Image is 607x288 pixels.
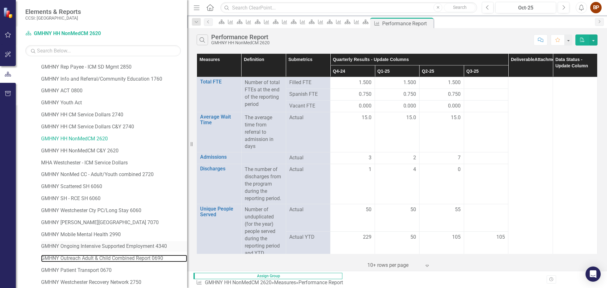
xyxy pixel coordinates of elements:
a: GMHNY HH NonMedCM C&Y 2620 [41,147,187,155]
td: Double-Click to Edit Right Click for Context Menu [197,77,242,112]
a: GMHNY Rep Payee - ICM SD Mgmt 2850 [41,64,187,71]
div: Performance Report [382,20,432,28]
span: Actual [289,114,327,121]
span: Elements & Reports [25,8,81,15]
input: Search ClearPoint... [220,2,477,13]
td: Double-Click to Edit Right Click for Context Menu [197,204,242,259]
button: Oct-25 [495,2,556,13]
span: 0.750 [359,91,371,98]
a: GMHNY Westchester Recovery Network 2750 [41,279,187,286]
td: Double-Click to Edit [464,77,508,89]
a: GMHNY Westchester Cty PC/Long Stay 6060 [41,207,187,214]
span: Filled FTE [289,79,327,86]
a: Admissions [200,154,238,160]
span: 1 [369,166,371,173]
span: 50 [366,206,371,213]
span: 50 [410,234,416,241]
span: Assign Group [193,273,342,279]
a: Discharges [200,166,238,172]
button: Search [444,3,475,12]
span: Actual YTD [289,234,327,241]
td: Double-Click to Edit [419,77,464,89]
p: The average time from referral to admission in days [245,114,283,150]
a: Average Wait Time [200,114,238,125]
td: Double-Click to Edit [330,89,375,101]
td: Double-Click to Edit [330,204,375,231]
button: BP [590,2,602,13]
a: GMHNY [PERSON_NAME][GEOGRAPHIC_DATA] 7070 [41,219,187,226]
span: 0.000 [403,102,416,110]
td: Double-Click to Edit [330,112,375,152]
span: 105 [452,234,461,241]
span: 2 [413,154,416,162]
td: Double-Click to Edit [375,112,420,152]
div: Number of total FTEs at the end of the reporting period [245,79,283,108]
span: 0.750 [448,91,461,98]
span: Search [453,5,467,10]
a: GMHNY Outreach Adult & Child Combined Report 0690 [41,255,187,262]
a: GMHNY HH CM Service Dollars 2740 [41,111,187,119]
a: GMHNY Info and Referral/Community Education 1760 [41,76,187,83]
span: 3 [369,154,371,162]
a: GMHNY HH CM Service Dollars C&Y 2740 [41,123,187,131]
td: Double-Click to Edit Right Click for Context Menu [197,152,242,164]
span: 105 [496,234,505,241]
a: Total FTE [200,79,238,85]
span: 1.500 [359,79,371,86]
td: Double-Click to Edit [330,77,375,89]
span: 50 [410,206,416,213]
td: Double-Click to Edit [375,204,420,231]
span: 15.0 [451,114,461,121]
span: Vacant FTE [289,102,327,110]
span: Spanish FTE [289,91,327,98]
div: Oct-25 [498,4,554,12]
span: 15.0 [406,114,416,121]
a: GMHNY Mobile Mental Health 2990 [41,231,187,238]
td: Double-Click to Edit [375,89,420,101]
td: Double-Click to Edit [464,112,508,152]
td: Double-Click to Edit [419,152,464,164]
td: Double-Click to Edit Right Click for Context Menu [197,164,242,204]
span: 229 [363,234,371,241]
td: Double-Click to Edit [330,164,375,204]
td: Double-Click to Edit [330,152,375,164]
div: Open Intercom Messenger [586,267,601,282]
a: GMHNY ACT 0800 [41,87,187,95]
td: Double-Click to Edit [464,204,508,231]
span: 1.500 [448,79,461,86]
td: Double-Click to Edit [464,89,508,101]
a: Measures [274,279,296,285]
span: Actual [289,206,327,213]
td: Double-Click to Edit [464,101,508,112]
a: Unique People Served [200,206,238,217]
a: GMHNY HH NonMedCM 2620 [205,279,272,285]
a: MHA Westchester - ICM Service Dollars [41,159,187,167]
div: Performance Report [211,34,270,40]
div: Performance Report [298,279,343,285]
td: Double-Click to Edit [375,164,420,204]
a: GMHNY SH - RCE SH 6060 [41,195,187,202]
span: 15.0 [362,114,371,121]
td: Double-Click to Edit [464,164,508,204]
div: » » [196,279,346,286]
td: Double-Click to Edit [375,77,420,89]
td: Double-Click to Edit [419,101,464,112]
a: GMHNY Youth Act [41,99,187,107]
span: 55 [455,206,461,213]
span: 0.000 [359,102,371,110]
td: Double-Click to Edit [419,204,464,231]
td: Double-Click to Edit [464,152,508,164]
p: The number of discharges from the program during the reporting period. [245,166,283,202]
td: Double-Click to Edit [330,101,375,112]
a: GMHNY Scattered SH 6060 [41,183,187,190]
span: Actual [289,154,327,162]
span: Actual [289,166,327,173]
span: 0 [458,166,461,173]
span: 0.750 [403,91,416,98]
input: Search Below... [25,45,181,56]
small: CCSI: [GEOGRAPHIC_DATA] [25,15,81,21]
span: 7 [458,154,461,162]
a: GMHNY NonMed CC - Adult/Youth combined 2720 [41,171,187,178]
td: Double-Click to Edit [419,112,464,152]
